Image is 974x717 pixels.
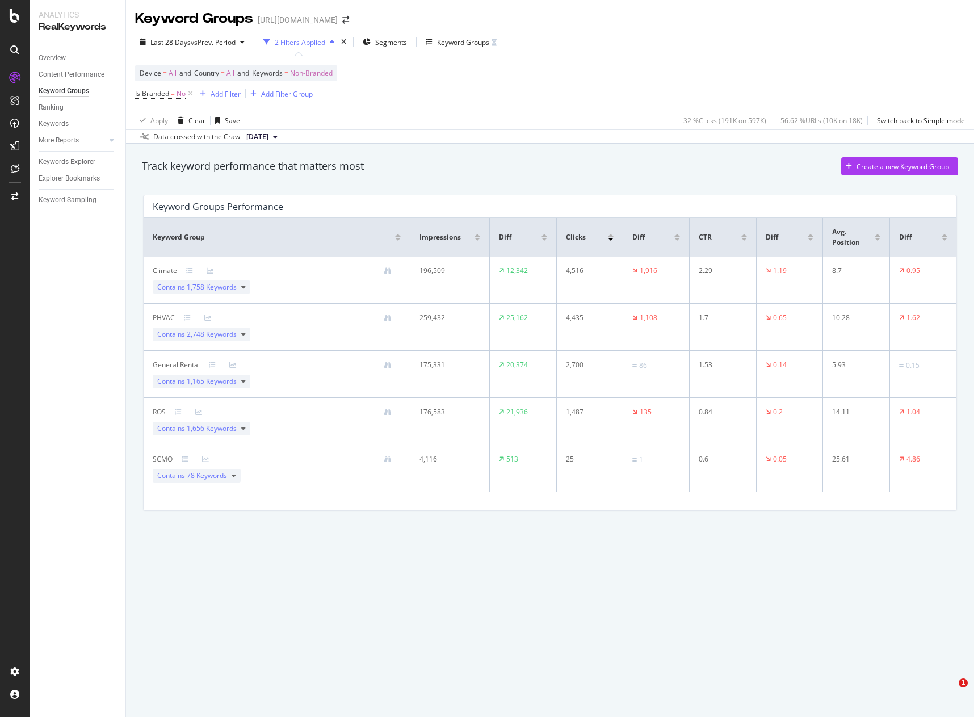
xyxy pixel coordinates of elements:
[225,116,240,125] div: Save
[179,68,191,78] span: and
[157,376,237,387] span: Contains
[171,89,175,98] span: =
[39,52,117,64] a: Overview
[342,16,349,24] div: arrow-right-arrow-left
[566,407,609,417] div: 1,487
[39,173,100,185] div: Explorer Bookmarks
[39,9,116,20] div: Analytics
[773,454,787,464] div: 0.05
[773,360,787,370] div: 0.14
[163,68,167,78] span: =
[290,65,333,81] span: Non-Branded
[39,69,104,81] div: Content Performance
[188,116,205,125] div: Clear
[877,116,965,125] div: Switch back to Simple mode
[906,454,920,464] div: 4.86
[639,360,647,371] div: 86
[39,194,96,206] div: Keyword Sampling
[640,313,657,323] div: 1,108
[157,471,227,481] span: Contains
[39,85,89,97] div: Keyword Groups
[187,329,237,339] span: 2,748 Keywords
[157,329,237,339] span: Contains
[246,87,313,100] button: Add Filter Group
[258,14,338,26] div: [URL][DOMAIN_NAME]
[153,407,166,417] div: ROS
[437,37,489,47] div: Keyword Groups
[566,360,609,370] div: 2,700
[419,232,461,242] span: Impressions
[959,678,968,687] span: 1
[566,313,609,323] div: 4,435
[173,111,205,129] button: Clear
[39,156,117,168] a: Keywords Explorer
[632,364,637,367] img: Equal
[899,232,912,242] span: Diff
[39,69,117,81] a: Content Performance
[699,266,742,276] div: 2.29
[639,455,643,465] div: 1
[506,313,528,323] div: 25,162
[39,20,116,33] div: RealKeywords
[699,360,742,370] div: 1.53
[153,360,200,370] div: General Rental
[246,132,268,142] span: 2025 Jul. 26th
[39,85,117,97] a: Keyword Groups
[191,37,236,47] span: vs Prev. Period
[773,313,787,323] div: 0.65
[419,313,475,323] div: 259,432
[252,68,283,78] span: Keywords
[832,266,875,276] div: 8.7
[275,37,325,47] div: 2 Filters Applied
[187,471,227,480] span: 78 Keywords
[153,232,205,242] span: Keyword Group
[499,232,511,242] span: Diff
[261,89,313,99] div: Add Filter Group
[566,454,609,464] div: 25
[699,232,712,242] span: CTR
[906,360,920,371] div: 0.15
[39,194,117,206] a: Keyword Sampling
[211,89,241,99] div: Add Filter
[169,65,177,81] span: All
[39,173,117,185] a: Explorer Bookmarks
[150,37,191,47] span: Last 28 Days
[142,159,364,174] div: Track keyword performance that matters most
[135,89,169,98] span: Is Branded
[832,227,871,248] span: Avg. Position
[135,111,168,129] button: Apply
[242,130,282,144] button: [DATE]
[506,266,528,276] div: 12,342
[153,313,175,323] div: PHVAC
[906,407,920,417] div: 1.04
[506,454,518,464] div: 513
[153,201,283,212] div: Keyword Groups Performance
[221,68,225,78] span: =
[237,68,249,78] span: and
[39,52,66,64] div: Overview
[39,135,106,146] a: More Reports
[566,232,586,242] span: Clicks
[773,407,783,417] div: 0.2
[906,313,920,323] div: 1.62
[39,118,69,130] div: Keywords
[135,33,249,51] button: Last 28 DaysvsPrev. Period
[194,68,219,78] span: Country
[39,118,117,130] a: Keywords
[872,111,965,129] button: Switch back to Simple mode
[39,102,117,114] a: Ranking
[832,360,875,370] div: 5.93
[358,33,412,51] button: Segments
[640,266,657,276] div: 1,916
[773,266,787,276] div: 1.19
[780,116,863,125] div: 56.62 % URLs ( 10K on 18K )
[211,111,240,129] button: Save
[135,9,253,28] div: Keyword Groups
[177,86,186,102] span: No
[187,424,237,433] span: 1,656 Keywords
[632,458,637,462] img: Equal
[284,68,288,78] span: =
[566,266,609,276] div: 4,516
[632,232,645,242] span: Diff
[857,162,949,171] div: Create a new Keyword Group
